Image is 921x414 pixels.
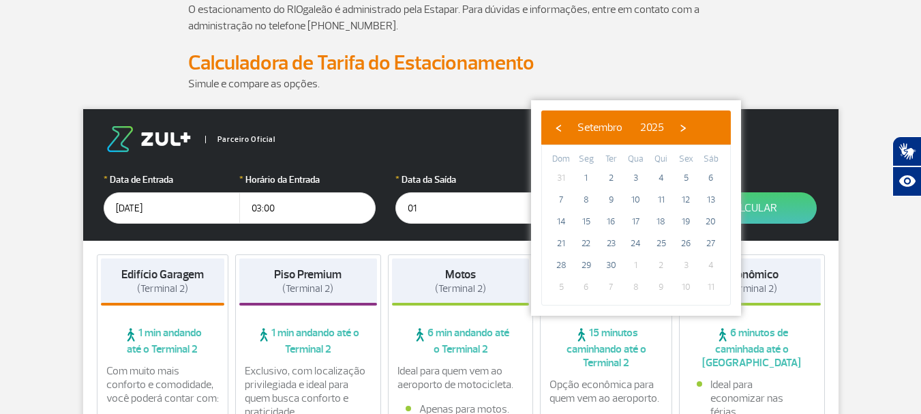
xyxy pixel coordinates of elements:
[650,189,672,211] span: 11
[726,282,777,295] span: (Terminal 2)
[650,167,672,189] span: 4
[625,254,647,276] span: 1
[625,276,647,298] span: 8
[574,152,599,167] th: weekday
[188,50,734,76] h2: Calculadora de Tarifa do Estacionamento
[550,276,572,298] span: 5
[700,276,722,298] span: 11
[600,276,622,298] span: 7
[700,254,722,276] span: 4
[892,136,921,166] button: Abrir tradutor de língua de sinais.
[205,136,275,143] span: Parceiro Oficial
[550,211,572,233] span: 14
[648,152,674,167] th: weekday
[673,117,693,138] button: ›
[675,211,697,233] span: 19
[121,267,204,282] strong: Edifício Garagem
[282,282,333,295] span: (Terminal 2)
[683,326,821,370] span: 6 minutos de caminhada até o [GEOGRAPHIC_DATA]
[104,126,194,152] img: logo-zul.png
[700,211,722,233] span: 20
[575,167,597,189] span: 1
[104,192,240,224] input: dd/mm/aaaa
[137,282,188,295] span: (Terminal 2)
[675,233,697,254] span: 26
[700,189,722,211] span: 13
[575,254,597,276] span: 29
[725,267,779,282] strong: Econômico
[395,173,532,187] label: Data da Saída
[575,211,597,233] span: 15
[600,189,622,211] span: 9
[104,173,240,187] label: Data de Entrada
[575,189,597,211] span: 8
[239,192,376,224] input: hh:mm
[675,276,697,298] span: 10
[650,233,672,254] span: 25
[550,189,572,211] span: 7
[700,167,722,189] span: 6
[549,378,663,405] p: Opção econômica para quem vem ao aeroporto.
[640,121,664,134] span: 2025
[687,192,817,224] button: Calcular
[544,326,668,370] span: 15 minutos caminhando até o Terminal 2
[435,282,486,295] span: (Terminal 2)
[531,100,741,316] bs-datepicker-container: calendar
[600,233,622,254] span: 23
[239,173,376,187] label: Horário da Entrada
[548,119,693,132] bs-datepicker-navigation-view: ​ ​ ​
[625,167,647,189] span: 3
[698,152,723,167] th: weekday
[650,254,672,276] span: 2
[395,192,532,224] input: dd/mm/aaaa
[106,364,220,405] p: Com muito mais conforto e comodidade, você poderá contar com:
[675,167,697,189] span: 5
[550,254,572,276] span: 28
[575,276,597,298] span: 6
[892,166,921,196] button: Abrir recursos assistivos.
[445,267,476,282] strong: Motos
[625,189,647,211] span: 10
[650,276,672,298] span: 9
[625,211,647,233] span: 17
[550,167,572,189] span: 31
[239,326,377,356] span: 1 min andando até o Terminal 2
[892,136,921,196] div: Plugin de acessibilidade da Hand Talk.
[548,117,569,138] button: ‹
[577,121,622,134] span: Setembro
[674,152,699,167] th: weekday
[600,167,622,189] span: 2
[569,117,631,138] button: Setembro
[101,326,225,356] span: 1 min andando até o Terminal 2
[599,152,624,167] th: weekday
[624,152,649,167] th: weekday
[700,233,722,254] span: 27
[650,211,672,233] span: 18
[675,254,697,276] span: 3
[675,189,697,211] span: 12
[188,1,734,34] p: O estacionamento do RIOgaleão é administrado pela Estapar. Para dúvidas e informações, entre em c...
[600,211,622,233] span: 16
[397,364,524,391] p: Ideal para quem vem ao aeroporto de motocicleta.
[575,233,597,254] span: 22
[392,326,530,356] span: 6 min andando até o Terminal 2
[550,233,572,254] span: 21
[188,76,734,92] p: Simule e compare as opções.
[631,117,673,138] button: 2025
[274,267,342,282] strong: Piso Premium
[549,152,574,167] th: weekday
[600,254,622,276] span: 30
[625,233,647,254] span: 24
